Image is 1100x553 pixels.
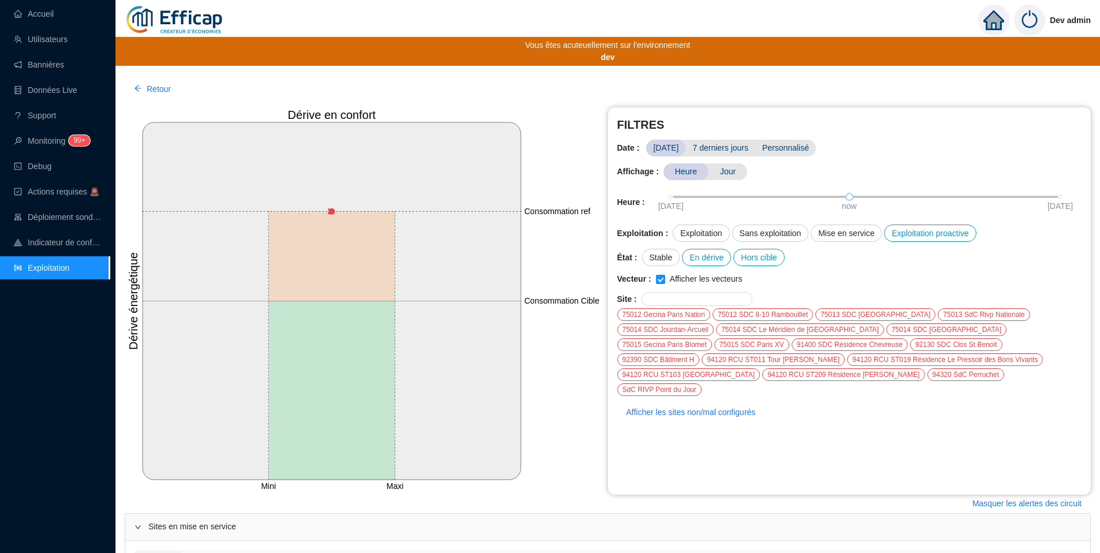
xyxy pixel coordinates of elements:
tspan: Consommation Cible [524,296,599,305]
span: Afficher les sites non/mal configurés [627,406,756,419]
div: 92390 SDC Bâtiment H [617,353,700,366]
button: Retour [125,80,180,98]
div: Hors cible [733,249,784,266]
div: 94120 RCU ST209 Résidence [PERSON_NAME] [762,368,924,381]
div: 75014 SDC Le Méridien de [GEOGRAPHIC_DATA] [716,323,884,336]
button: Masquer les alertes des circuit [963,495,1091,513]
tspan: Mini [261,481,276,491]
b: dev [601,51,614,63]
div: 94120 RCU ST019 Résidence Le Pressoir des Bons Vivants [847,353,1043,366]
div: 91400 SDC Résidence Chevreuse [792,338,908,351]
a: homeAccueil [14,9,54,18]
sup: 116 [69,135,90,146]
span: Exploitation : [617,227,669,240]
a: clusterDéploiement sondes [14,212,102,222]
div: 94120 RCU ST103 [GEOGRAPHIC_DATA] [617,368,760,381]
span: now [842,200,857,212]
tspan: Dérive en confort [288,109,376,121]
span: Date : [617,142,647,154]
span: Site : [617,293,637,305]
a: codeDebug [14,162,51,171]
a: databaseDonnées Live [14,85,77,95]
div: 75013 SdC Rivp Nationale [938,308,1030,321]
span: [DATE] [646,140,685,156]
span: Masquer les alertes des circuit [972,498,1082,510]
span: Dev admin [1050,2,1091,39]
span: Personnalisé [755,140,816,156]
span: expanded [135,524,141,530]
div: 75015 Gecina Paris Blomet [617,338,712,351]
div: En dérive [682,249,731,266]
span: Retour [147,83,171,95]
div: 94320 SdC Perruchet [927,368,1004,381]
span: 7 derniers jours [685,140,755,156]
span: arrow-left [134,84,142,92]
img: power [1014,5,1045,36]
div: 75014 SDC Jourdan-Arcueil [617,323,714,336]
span: [DATE] [1047,200,1073,212]
a: monitorMonitoring99+ [14,136,87,145]
div: 92130 SDC Clos St Benoit [910,338,1002,351]
span: home [983,10,1004,31]
div: Sites en mise en service [125,514,1090,540]
tspan: Dérive énergétique [127,252,140,350]
a: heat-mapIndicateur de confort [14,238,102,247]
a: notificationBannières [14,60,64,69]
span: Jour [709,163,747,180]
span: Vecteur : [617,273,651,285]
span: Sites en mise en service [148,521,1081,533]
div: 75013 SDC [GEOGRAPHIC_DATA] [815,308,935,321]
div: Exploitation proactive [884,225,976,242]
span: État : [617,252,637,264]
a: questionSupport [14,111,56,120]
div: 75012 Gecina Paris Nation [617,308,710,321]
span: Heure [663,163,709,180]
span: check-square [14,188,22,196]
div: Sans exploitation [732,225,809,242]
div: SdC RIVP Point du Jour [617,383,702,396]
tspan: Maxi [386,481,404,491]
tspan: Consommation ref [524,207,590,216]
div: Exploitation [673,225,729,242]
a: teamUtilisateurs [14,35,68,44]
a: slidersExploitation [14,263,69,272]
span: FILTRES [617,117,1082,133]
span: Afficher les vecteurs [665,273,747,285]
div: Vous êtes acuteuellement sur l'environnement [115,37,1100,66]
div: 75012 SDC 8-10 Rambouillet [713,308,813,321]
div: Mise en service [811,225,882,242]
div: Stable [642,249,680,266]
div: 75015 SDC Paris XV [714,338,789,351]
span: Actions requises 🚨 [28,187,99,196]
span: Affichage : [617,166,659,178]
span: [DATE] [658,200,684,212]
div: 94120 RCU ST011 Tour [PERSON_NAME] [702,353,845,366]
span: Heure : [617,196,645,208]
div: 75014 SDC [GEOGRAPHIC_DATA] [886,323,1006,336]
button: Afficher les sites non/mal configurés [617,403,765,421]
